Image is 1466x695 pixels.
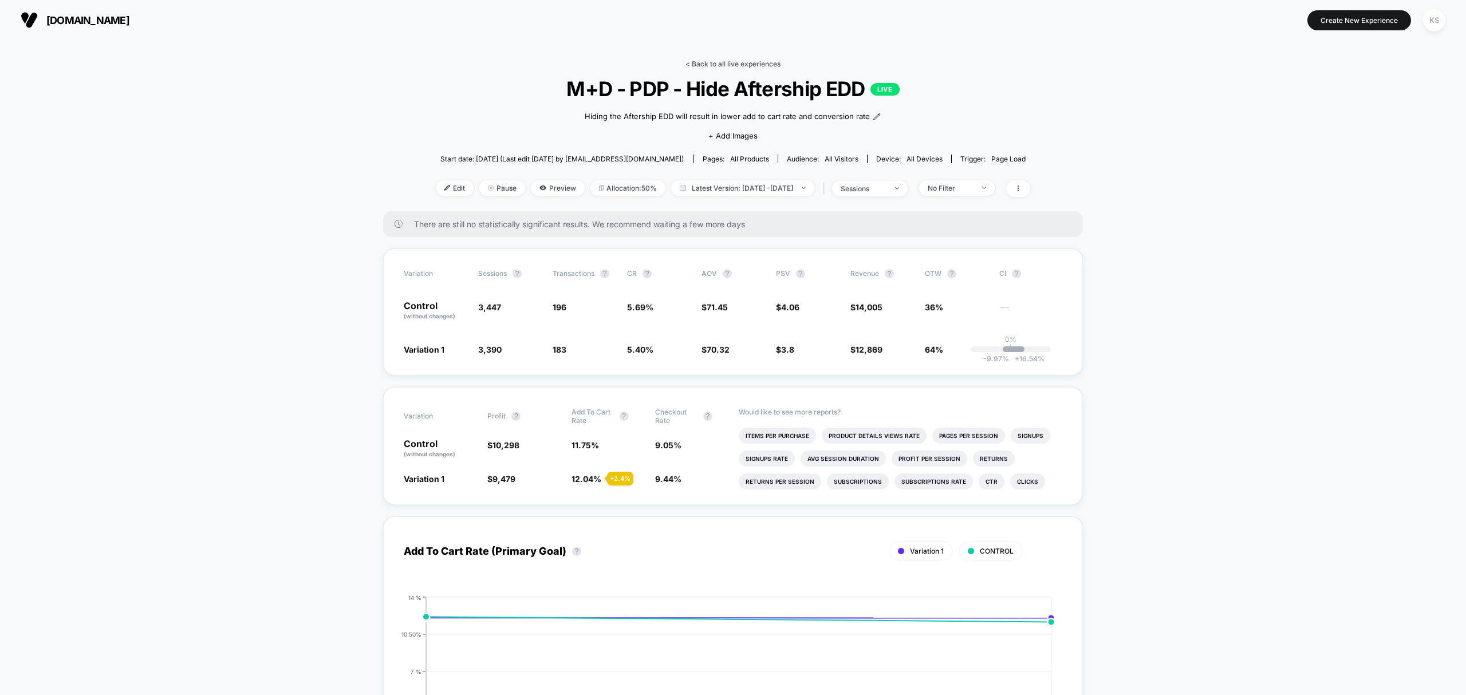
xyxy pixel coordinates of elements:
span: Sessions [478,269,507,278]
span: PSV [776,269,790,278]
li: Returns [973,451,1015,467]
span: (without changes) [404,313,455,319]
span: $ [776,345,794,354]
span: 9.05 % [655,440,681,450]
img: end [802,187,806,189]
span: There are still no statistically significant results. We recommend waiting a few more days [414,219,1060,229]
button: [DOMAIN_NAME] [17,11,133,29]
span: $ [702,302,728,312]
a: < Back to all live experiences [685,60,781,68]
span: 64% [925,345,943,354]
span: 196 [553,302,566,312]
button: ? [723,269,732,278]
span: $ [776,302,799,312]
span: Variation 1 [910,547,944,555]
span: 12,869 [856,345,882,354]
button: ? [620,412,629,421]
button: KS [1420,9,1449,32]
p: Control [404,301,467,321]
span: 9.44 % [655,474,681,484]
button: ? [572,547,581,556]
div: Audience: [787,155,858,163]
span: 3.8 [781,345,794,354]
span: Latest Version: [DATE] - [DATE] [671,180,814,196]
span: Variation [404,408,467,425]
span: Revenue [850,269,879,278]
button: Create New Experience [1307,10,1411,30]
img: end [488,185,494,191]
li: Ctr [979,473,1004,489]
span: CR [627,269,637,278]
span: [DOMAIN_NAME] [46,14,129,26]
span: Hiding the Aftership EDD will result in lower add to cart rate and conversion rate [585,111,870,123]
span: CONTROL [980,547,1014,555]
span: $ [487,440,519,450]
span: Pause [479,180,525,196]
li: Signups [1011,428,1050,444]
span: 14,005 [856,302,882,312]
div: Pages: [703,155,769,163]
span: 36% [925,302,943,312]
p: Would like to see more reports? [739,408,1062,416]
li: Subscriptions Rate [894,473,973,489]
img: rebalance [599,185,604,191]
p: Control [404,439,476,459]
button: ? [511,412,521,421]
span: Profit [487,412,506,420]
span: 9,479 [492,474,515,484]
button: ? [947,269,956,278]
span: -9.97 % [983,354,1009,363]
li: Signups Rate [739,451,795,467]
span: all products [730,155,769,163]
span: Page Load [991,155,1026,163]
span: 12.04 % [572,474,601,484]
button: ? [513,269,522,278]
button: ? [1012,269,1021,278]
span: $ [850,302,882,312]
span: 71.45 [707,302,728,312]
span: Transactions [553,269,594,278]
span: + [1015,354,1019,363]
span: Edit [436,180,474,196]
span: Checkout Rate [655,408,697,425]
img: end [895,187,899,189]
li: Product Details Views Rate [822,428,927,444]
div: KS [1423,9,1445,31]
span: M+D - PDP - Hide Aftership EDD [466,77,1000,101]
span: Variation 1 [404,474,444,484]
span: 5.69 % [627,302,653,312]
span: 3,390 [478,345,502,354]
button: ? [703,412,712,421]
p: 0% [1005,335,1016,343]
div: No Filter [928,184,974,192]
span: --- [999,304,1062,321]
span: Preview [531,180,585,196]
span: $ [850,345,882,354]
li: Subscriptions [827,473,889,489]
span: $ [487,474,515,484]
span: all devices [907,155,943,163]
span: $ [702,345,730,354]
img: end [982,187,986,189]
button: ? [600,269,609,278]
span: Device: [867,155,951,163]
tspan: 14 % [408,594,421,601]
li: Pages Per Session [932,428,1005,444]
span: 3,447 [478,302,501,312]
button: ? [796,269,805,278]
span: Start date: [DATE] (Last edit [DATE] by [EMAIL_ADDRESS][DOMAIN_NAME]) [440,155,684,163]
span: 5.40 % [627,345,653,354]
div: + 2.4 % [607,472,633,485]
span: 4.06 [781,302,799,312]
span: CI [999,269,1062,278]
span: Variation 1 [404,345,444,354]
li: Profit Per Session [892,451,967,467]
img: Visually logo [21,11,38,29]
li: Clicks [1010,473,1045,489]
img: calendar [680,185,686,191]
span: (without changes) [404,451,455,457]
span: + Add Images [708,131,758,140]
span: Allocation: 50% [590,180,665,196]
img: edit [444,185,450,191]
span: 10,298 [492,440,519,450]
